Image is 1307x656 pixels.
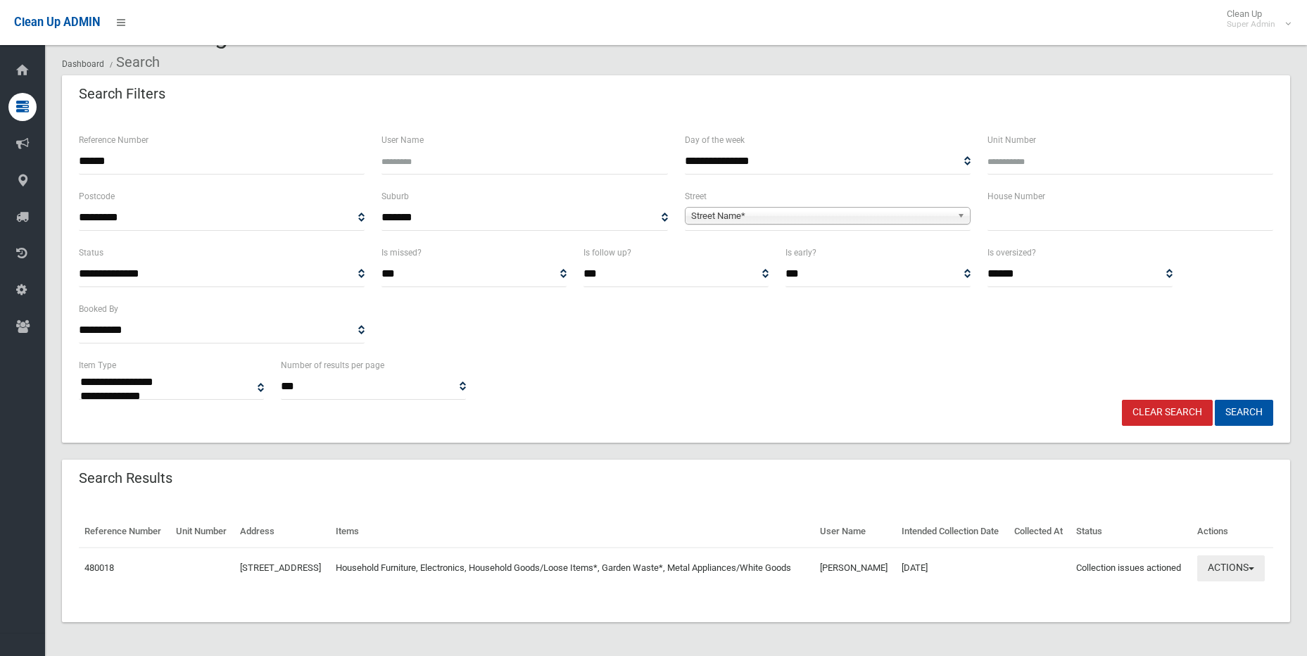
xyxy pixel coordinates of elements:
[79,516,170,548] th: Reference Number
[1192,516,1273,548] th: Actions
[330,548,814,588] td: Household Furniture, Electronics, Household Goods/Loose Items*, Garden Waste*, Metal Appliances/W...
[381,189,409,204] label: Suburb
[1009,516,1071,548] th: Collected At
[1197,555,1265,581] button: Actions
[987,189,1045,204] label: House Number
[896,548,1009,588] td: [DATE]
[79,132,149,148] label: Reference Number
[1227,19,1275,30] small: Super Admin
[170,516,234,548] th: Unit Number
[1215,400,1273,426] button: Search
[987,132,1036,148] label: Unit Number
[79,358,116,373] label: Item Type
[814,516,896,548] th: User Name
[814,548,896,588] td: [PERSON_NAME]
[685,189,707,204] label: Street
[79,301,118,317] label: Booked By
[281,358,384,373] label: Number of results per page
[62,465,189,492] header: Search Results
[987,245,1036,260] label: Is oversized?
[14,15,100,29] span: Clean Up ADMIN
[79,189,115,204] label: Postcode
[1220,8,1289,30] span: Clean Up
[62,80,182,108] header: Search Filters
[1071,516,1191,548] th: Status
[62,59,104,69] a: Dashboard
[691,208,952,225] span: Street Name*
[106,49,160,75] li: Search
[785,245,816,260] label: Is early?
[79,245,103,260] label: Status
[234,516,330,548] th: Address
[381,245,422,260] label: Is missed?
[583,245,631,260] label: Is follow up?
[381,132,424,148] label: User Name
[240,562,321,573] a: [STREET_ADDRESS]
[1071,548,1191,588] td: Collection issues actioned
[330,516,814,548] th: Items
[685,132,745,148] label: Day of the week
[1122,400,1213,426] a: Clear Search
[896,516,1009,548] th: Intended Collection Date
[84,562,114,573] a: 480018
